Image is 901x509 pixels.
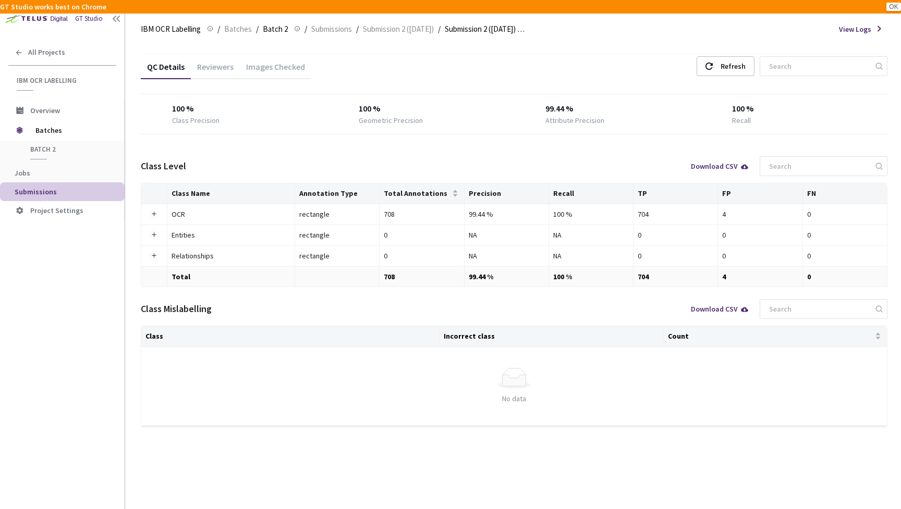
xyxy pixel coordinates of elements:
div: 0 [384,250,459,262]
a: Class [145,332,163,340]
span: Jobs [15,168,30,178]
td: 0 [803,267,887,287]
span: Batches [35,120,107,141]
div: Geometric Precision [359,115,423,126]
div: 0 [638,229,713,241]
div: 100 % [359,103,483,115]
div: NA [469,229,544,241]
div: 0 [638,250,713,262]
div: 0 [384,229,459,241]
div: 708 [384,208,459,220]
div: 0 [807,208,883,220]
button: Expand row [150,231,158,239]
div: 99.44 % [545,103,670,115]
td: 100 % [549,267,634,287]
a: Submissions [309,23,354,34]
th: Total Annotations [380,183,464,204]
td: 708 [380,267,464,287]
th: TP [634,183,718,204]
div: 100 % [172,103,297,115]
span: Submissions [311,23,352,35]
div: 99.44 % [469,208,544,220]
li: / [256,23,259,35]
li: / [305,23,307,35]
div: NA [553,229,629,241]
span: View Logs [839,24,871,34]
td: 4 [718,267,802,287]
span: Batches [224,23,252,35]
span: IBM OCR Labelling [17,76,110,85]
div: Download CSV [691,305,749,313]
th: FN [803,183,887,204]
span: Total Annotations [384,189,449,197]
th: Precision [465,183,549,204]
button: Expand row [150,210,158,218]
span: Batch 2 [30,145,107,154]
div: 0 [807,229,883,241]
div: Images Checked [240,61,311,79]
div: QC Details [141,61,191,79]
div: GT Studio [75,14,103,24]
div: 4 [722,208,798,220]
div: Class Mislabelling [141,302,212,316]
span: Submissions [15,187,57,196]
div: 704 [638,208,713,220]
div: rectangle [299,208,375,220]
th: Annotation Type [295,183,380,204]
div: NA [553,250,629,262]
div: No data [145,393,883,404]
th: FP [718,183,802,204]
span: Submission 2 ([DATE]) QC - [DATE] [445,23,529,35]
button: OK [886,3,901,11]
span: All Projects [28,48,65,57]
div: Reviewers [191,61,240,79]
a: Batches [222,23,254,34]
div: OCR [172,208,286,220]
div: Relationships [172,250,286,262]
input: Search [763,57,874,76]
li: / [356,23,359,35]
div: Download CSV [691,163,749,170]
div: Attribute Precision [545,115,604,126]
input: Search [763,300,874,318]
div: 100 % [553,208,629,220]
div: Class Level [141,159,186,173]
div: Entities [172,229,286,241]
li: / [438,23,441,35]
span: Project Settings [30,206,83,215]
div: Recall [732,115,751,126]
span: Batch 2 [263,23,288,35]
button: Expand row [150,252,158,260]
div: Refresh [721,57,746,76]
div: 0 [722,229,798,241]
input: Search [763,157,874,176]
a: Submission 2 ([DATE]) [361,23,436,34]
span: Submission 2 ([DATE]) [363,23,434,35]
th: Class Name [167,183,295,204]
a: Incorrect class [444,332,495,340]
div: Class Precision [172,115,220,126]
a: Count [668,332,689,340]
td: 704 [634,267,718,287]
div: 0 [722,250,798,262]
div: rectangle [299,229,375,241]
div: NA [469,250,544,262]
td: Total [167,267,295,287]
span: Overview [30,106,60,115]
div: 0 [807,250,883,262]
th: Recall [549,183,634,204]
span: IBM OCR Labelling [141,23,201,35]
li: / [217,23,220,35]
div: 100 % [732,103,857,115]
div: rectangle [299,250,375,262]
td: 99.44 % [465,267,549,287]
